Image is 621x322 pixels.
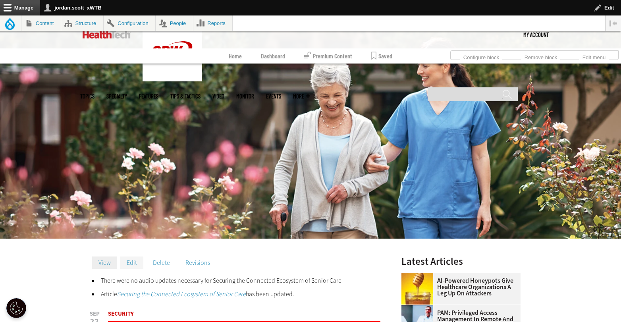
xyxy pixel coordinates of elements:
a: Revisions [179,256,216,268]
div: User menu [523,23,549,46]
a: Dashboard [261,48,285,64]
span: More [293,93,310,99]
a: Features [139,93,158,99]
a: jar of honey with a honey dipper [401,273,437,279]
li: Article has been updated. [92,289,380,299]
div: Cookie Settings [6,298,26,318]
h3: Latest Articles [401,256,521,266]
a: Saved [371,48,392,64]
li: There were no audio updates necessary for Securing the Connected Ecosystem of Senior Care [92,276,380,285]
button: Vertical orientation [606,15,621,31]
span: Sep [88,311,101,317]
a: remote call with care team [401,305,437,311]
a: View [92,256,117,268]
span: Specialty [106,93,127,99]
a: MonITor [236,93,254,99]
a: Security [108,310,134,318]
a: Video [212,93,224,99]
a: Tips & Tactics [170,93,201,99]
a: Delete [147,256,176,268]
img: jar of honey with a honey dipper [401,273,433,305]
a: Configure block [460,52,502,61]
a: Remove block [521,52,560,61]
a: Edit [120,256,143,268]
a: Events [266,93,281,99]
a: Home [229,48,242,64]
button: Open Preferences [6,298,26,318]
a: Premium Content [304,48,352,64]
a: AI-Powered Honeypots Give Healthcare Organizations a Leg Up on Attackers [401,278,516,297]
img: Home [83,31,131,39]
span: Topics [80,93,94,99]
a: Configuration [104,15,155,31]
a: People [156,15,193,31]
a: Reports [193,15,233,31]
a: Content [21,15,61,31]
a: My Account [523,23,549,46]
a: Edit menu [579,52,609,61]
div: Status message [92,276,380,299]
a: Securing the Connected Ecosystem of Senior Care [117,290,246,298]
a: Structure [61,15,103,31]
a: CDW [143,75,202,83]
